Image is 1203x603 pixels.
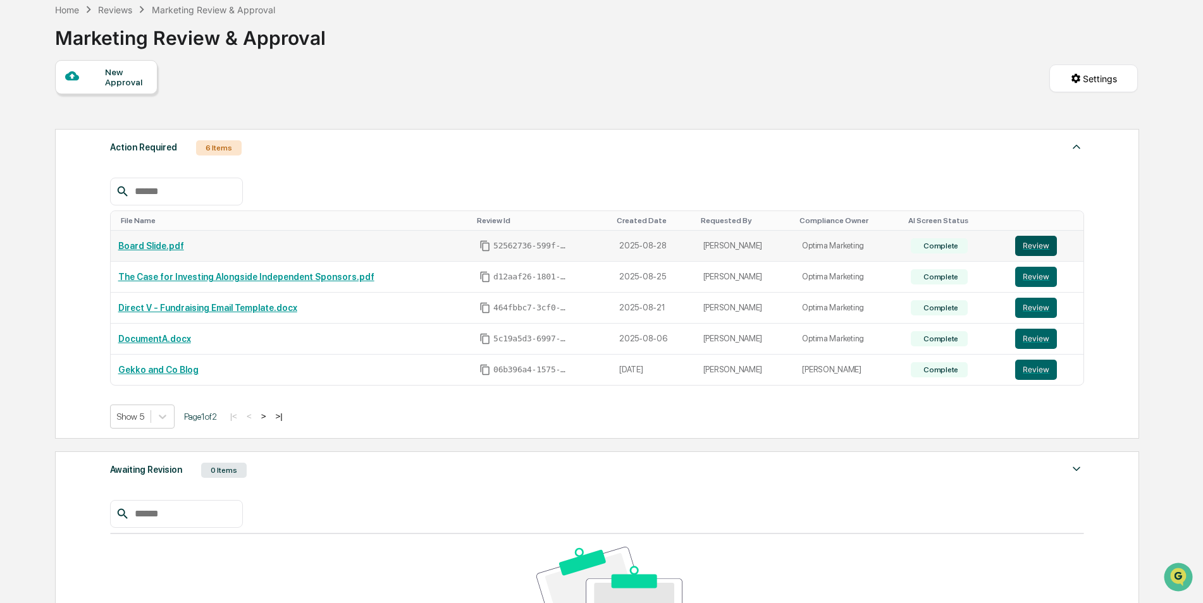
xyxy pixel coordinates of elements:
[921,303,958,312] div: Complete
[118,272,374,282] a: The Case for Investing Alongside Independent Sponsors.pdf
[1015,298,1076,318] a: Review
[1049,64,1138,92] button: Settings
[87,154,162,177] a: 🗄️Attestations
[696,293,795,324] td: [PERSON_NAME]
[215,100,230,116] button: Start new chat
[1015,329,1076,349] a: Review
[89,214,153,224] a: Powered byPylon
[55,4,79,15] div: Home
[43,97,207,109] div: Start new chat
[55,16,326,49] div: Marketing Review & Approval
[477,216,607,225] div: Toggle SortBy
[1015,236,1076,256] a: Review
[121,216,467,225] div: Toggle SortBy
[921,241,958,250] div: Complete
[701,216,790,225] div: Toggle SortBy
[794,355,903,385] td: [PERSON_NAME]
[612,324,695,355] td: 2025-08-06
[696,262,795,293] td: [PERSON_NAME]
[1015,267,1076,287] a: Review
[184,411,217,422] span: Page 1 of 2
[612,231,695,262] td: 2025-08-28
[794,262,903,293] td: Optima Marketing
[8,178,85,201] a: 🔎Data Lookup
[696,231,795,262] td: [PERSON_NAME]
[13,97,35,119] img: 1746055101610-c473b297-6a78-478c-a979-82029cc54cd1
[479,302,491,314] span: Copy Id
[612,262,695,293] td: 2025-08-25
[33,58,209,71] input: Clear
[1015,360,1076,380] a: Review
[696,355,795,385] td: [PERSON_NAME]
[908,216,1002,225] div: Toggle SortBy
[43,109,160,119] div: We're available if you need us!
[1069,461,1084,477] img: caret
[110,461,182,478] div: Awaiting Revision
[118,334,191,344] a: DocumentA.docx
[92,161,102,171] div: 🗄️
[152,4,275,15] div: Marketing Review & Approval
[271,411,286,422] button: >|
[1018,216,1078,225] div: Toggle SortBy
[696,324,795,355] td: [PERSON_NAME]
[243,411,256,422] button: <
[1069,139,1084,154] img: caret
[25,159,82,172] span: Preclearance
[1163,561,1197,595] iframe: Open customer support
[612,293,695,324] td: 2025-08-21
[110,139,177,155] div: Action Required
[118,241,184,251] a: Board Slide.pdf
[126,214,153,224] span: Pylon
[118,365,199,375] a: Gekko and Co Blog
[1015,236,1057,256] button: Review
[118,303,297,313] a: Direct V - Fundraising Email Template.docx
[617,216,690,225] div: Toggle SortBy
[1015,329,1057,349] button: Review
[921,272,958,281] div: Complete
[1015,298,1057,318] button: Review
[493,241,569,251] span: 52562736-599f-47b6-b042-73cd1fdf7e13
[1015,267,1057,287] button: Review
[794,293,903,324] td: Optima Marketing
[98,4,132,15] div: Reviews
[8,154,87,177] a: 🖐️Preclearance
[493,334,569,344] span: 5c19a5d3-6997-4f23-87f5-f6922eb3890c
[612,355,695,385] td: [DATE]
[104,159,157,172] span: Attestations
[799,216,898,225] div: Toggle SortBy
[493,303,569,313] span: 464fbbc7-3cf0-487d-a6f7-92d82b3c1ab7
[794,324,903,355] td: Optima Marketing
[25,183,80,196] span: Data Lookup
[196,140,242,155] div: 6 Items
[479,333,491,344] span: Copy Id
[13,185,23,195] div: 🔎
[921,365,958,374] div: Complete
[493,272,569,282] span: d12aaf26-1801-42be-8f88-af365266327f
[921,334,958,343] div: Complete
[13,161,23,171] div: 🖐️
[479,240,491,252] span: Copy Id
[257,411,270,422] button: >
[1015,360,1057,380] button: Review
[479,271,491,283] span: Copy Id
[479,364,491,375] span: Copy Id
[201,463,247,478] div: 0 Items
[13,27,230,47] p: How can we help?
[226,411,241,422] button: |<
[493,365,569,375] span: 06b396a4-1575-4931-abb8-145fd6f407a5
[794,231,903,262] td: Optima Marketing
[105,67,147,87] div: New Approval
